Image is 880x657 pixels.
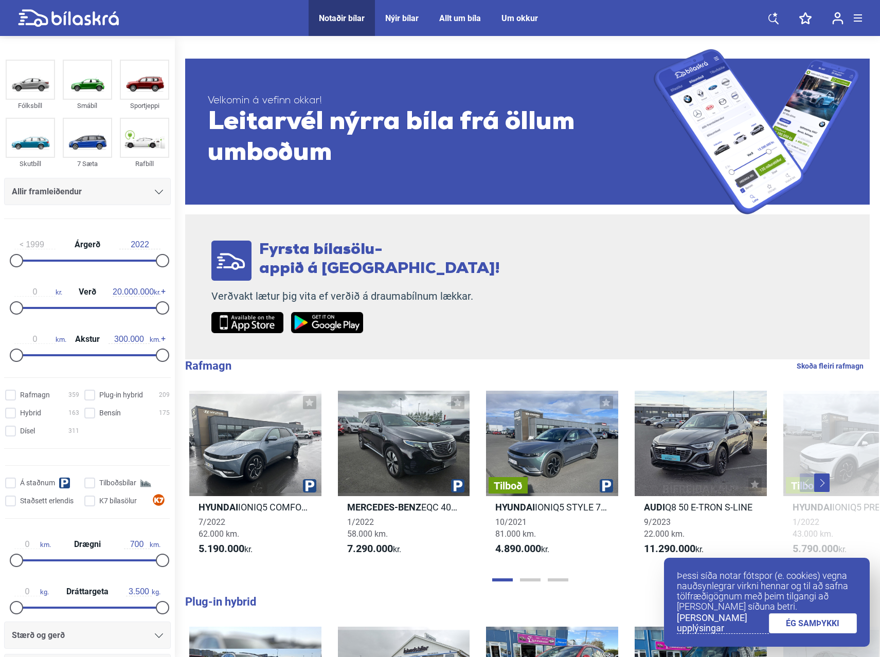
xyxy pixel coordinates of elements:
[677,613,769,634] a: [PERSON_NAME] upplýsingar
[76,288,99,296] span: Verð
[644,517,685,539] span: 9/2023 22.000 km.
[14,287,62,297] span: kr.
[68,408,79,418] span: 163
[124,540,160,549] span: km.
[199,502,238,513] b: Hyundai
[548,578,568,581] button: Page 3
[644,542,695,555] b: 11.290.000
[189,391,321,564] a: HyundaiIONIQ5 COMFORT 73KWH 2WD7/202262.000 km.5.190.000kr.
[64,588,111,596] span: Dráttargeta
[185,595,256,608] b: Plug-in hybrid
[20,408,41,418] span: Hybrid
[63,158,112,170] div: 7 Sæta
[211,290,500,303] p: Verðvakt lætur þig vita ef verðið á draumabílnum lækkar.
[494,481,523,491] span: Tilboð
[492,578,513,581] button: Page 1
[68,426,79,436] span: 311
[793,517,833,539] span: 1/2022 43.000 km.
[644,502,665,513] b: Audi
[189,501,321,513] h2: IONIQ5 COMFORT 73KWH 2WD
[120,100,169,112] div: Sportjeppi
[12,185,82,199] span: Allir framleiðendur
[495,517,536,539] span: 10/2021 81.000 km.
[832,12,843,25] img: user-login.svg
[501,13,538,23] a: Um okkur
[800,473,815,492] button: Previous
[797,359,864,373] a: Skoða fleiri rafmagn
[159,408,170,418] span: 175
[113,287,160,297] span: kr.
[338,501,470,513] h2: EQC 400 4MATIC PROGGRESSIVE
[347,542,393,555] b: 7.290.000
[6,100,55,112] div: Fólksbíll
[71,540,103,549] span: Drægni
[199,517,239,539] span: 7/2022 62.000 km.
[793,542,838,555] b: 5.790.000
[99,496,137,506] span: K7 bílasölur
[20,496,74,506] span: Staðsett erlendis
[347,502,421,513] b: Mercedes-Benz
[338,391,470,564] a: Mercedes-BenzEQC 400 4MATIC PROGGRESSIVE1/202258.000 km.7.290.000kr.
[495,542,541,555] b: 4.890.000
[769,613,857,633] a: ÉG SAMÞYKKI
[185,49,870,214] a: Velkomin á vefinn okkar!Leitarvél nýrra bíla frá öllum umboðum
[120,158,169,170] div: Rafbíll
[347,517,388,539] span: 1/2022 58.000 km.
[635,501,767,513] h2: Q8 50 E-TRON S-LINE
[126,587,160,596] span: kg.
[73,335,102,343] span: Akstur
[14,335,66,344] span: km.
[495,543,549,555] span: kr.
[99,408,121,418] span: Bensín
[20,478,55,488] span: Á staðnum
[208,95,654,107] span: Velkomin á vefinn okkar!
[199,542,244,555] b: 5.190.000
[20,390,50,400] span: Rafmagn
[63,100,112,112] div: Smábíl
[791,481,820,491] span: Tilboð
[520,578,541,581] button: Page 2
[208,107,654,169] span: Leitarvél nýrra bíla frá öllum umboðum
[793,502,832,513] b: Hyundai
[347,543,401,555] span: kr.
[72,241,103,249] span: Árgerð
[319,13,365,23] a: Notaðir bílar
[14,540,51,549] span: km.
[259,242,500,277] span: Fyrsta bílasölu- appið á [GEOGRAPHIC_DATA]!
[20,426,35,436] span: Dísel
[99,390,143,400] span: Plug-in hybrid
[385,13,419,23] a: Nýir bílar
[6,158,55,170] div: Skutbíll
[644,543,704,555] span: kr.
[814,473,830,492] button: Next
[495,502,535,513] b: Hyundai
[486,501,618,513] h2: IONIQ5 STYLE 73KWH
[199,543,253,555] span: kr.
[677,571,857,612] p: Þessi síða notar fótspor (e. cookies) vegna nauðsynlegrar virkni hennar og til að safna tölfræðig...
[439,13,481,23] a: Allt um bíla
[486,391,618,564] a: TilboðHyundaiIONIQ5 STYLE 73KWH10/202181.000 km.4.890.000kr.
[159,390,170,400] span: 209
[14,587,49,596] span: kg.
[793,543,847,555] span: kr.
[68,390,79,400] span: 359
[109,335,160,344] span: km.
[12,628,65,643] span: Stærð og gerð
[99,478,136,488] span: Tilboðsbílar
[635,391,767,564] a: AudiQ8 50 E-TRON S-LINE9/202322.000 km.11.290.000kr.
[185,359,231,372] b: Rafmagn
